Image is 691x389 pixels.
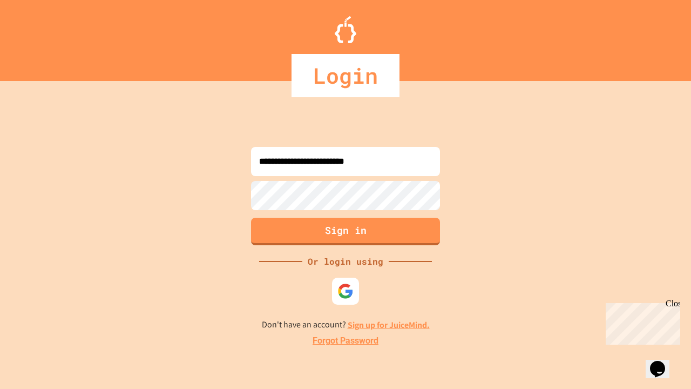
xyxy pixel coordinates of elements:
div: Or login using [302,255,389,268]
iframe: chat widget [601,299,680,345]
div: Login [292,54,399,97]
p: Don't have an account? [262,318,430,332]
div: Chat with us now!Close [4,4,74,69]
a: Forgot Password [313,334,378,347]
a: Sign up for JuiceMind. [348,319,430,331]
button: Sign in [251,218,440,245]
iframe: chat widget [646,346,680,378]
img: Logo.svg [335,16,356,43]
img: google-icon.svg [337,283,354,299]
